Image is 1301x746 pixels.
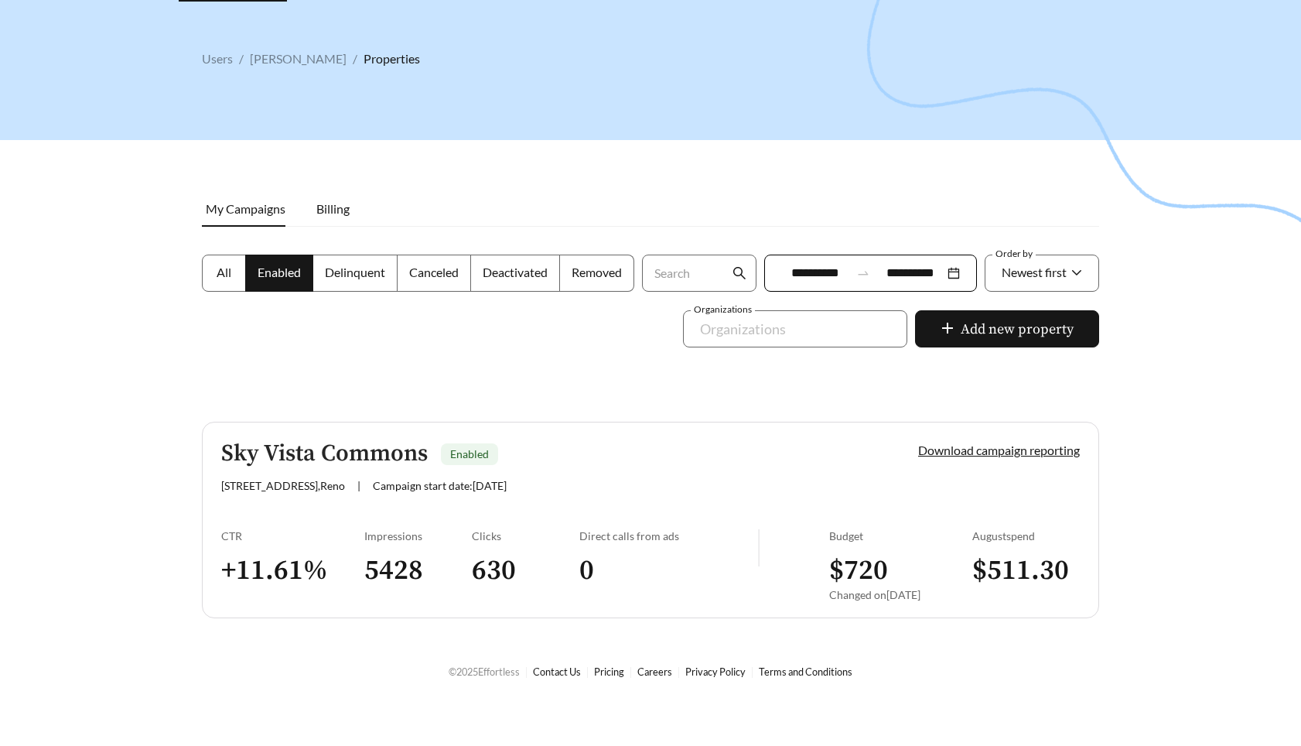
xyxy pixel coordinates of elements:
h3: 630 [472,553,579,588]
span: Delinquent [325,265,385,279]
span: Canceled [409,265,459,279]
a: Sky Vista CommonsEnabled[STREET_ADDRESS],Reno|Campaign start date:[DATE]Download campaign reporti... [202,422,1099,618]
span: Removed [572,265,622,279]
span: | [357,479,360,492]
button: plusAdd new property [915,310,1099,347]
span: Newest first [1002,265,1067,279]
span: Enabled [258,265,301,279]
span: Billing [316,201,350,216]
div: August spend [972,529,1080,542]
h5: Sky Vista Commons [221,441,428,467]
h3: 5428 [364,553,472,588]
div: Direct calls from ads [579,529,758,542]
h3: + 11.61 % [221,553,364,588]
div: Impressions [364,529,472,542]
span: Enabled [450,447,489,460]
span: Campaign start date: [DATE] [373,479,507,492]
span: swap-right [856,266,870,280]
h3: 0 [579,553,758,588]
span: All [217,265,231,279]
div: Budget [829,529,972,542]
img: line [758,529,760,566]
span: search [732,266,746,280]
span: My Campaigns [206,201,285,216]
div: Changed on [DATE] [829,588,972,601]
h3: $ 720 [829,553,972,588]
div: CTR [221,529,364,542]
span: plus [941,321,954,338]
span: Add new property [961,319,1074,340]
span: Deactivated [483,265,548,279]
span: [STREET_ADDRESS] , Reno [221,479,345,492]
h3: $ 511.30 [972,553,1080,588]
div: Clicks [472,529,579,542]
span: to [856,266,870,280]
a: Download campaign reporting [918,443,1080,457]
